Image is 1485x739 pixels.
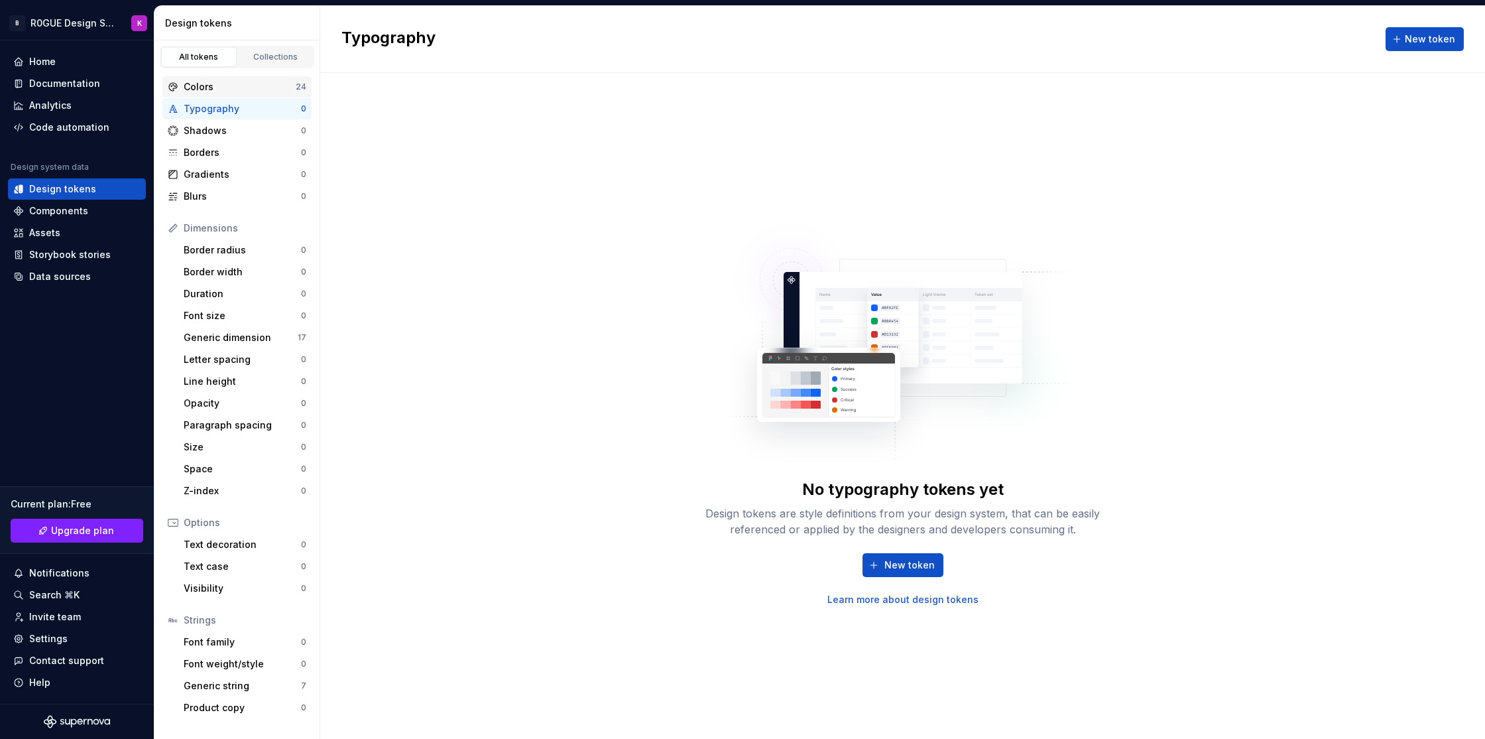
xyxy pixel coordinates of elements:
div: Product copy [184,701,301,714]
div: Letter spacing [184,353,301,366]
div: Components [29,204,88,218]
div: Collections [243,52,309,62]
div: 0 [301,561,306,572]
div: Gradients [184,168,301,181]
a: Upgrade plan [11,519,143,543]
div: 0 [301,583,306,594]
a: Learn more about design tokens [827,593,979,606]
a: Gradients0 [162,164,312,185]
a: Colors24 [162,76,312,98]
div: 0 [301,103,306,114]
div: Design tokens are style definitions from your design system, that can be easily referenced or app... [691,505,1115,537]
div: 0 [301,376,306,387]
div: Documentation [29,77,100,90]
button: Notifications [8,563,146,584]
div: Opacity [184,397,301,410]
a: Borders0 [162,142,312,163]
a: Opacity0 [178,393,312,414]
div: Line height [184,375,301,388]
div: Code automation [29,121,109,134]
div: 0 [301,125,306,136]
a: Space0 [178,458,312,480]
a: Assets [8,222,146,243]
button: Search ⌘K [8,584,146,606]
div: 0 [301,486,306,496]
div: Help [29,676,50,689]
div: Search ⌘K [29,588,80,602]
a: Text case0 [178,556,312,577]
div: 0 [301,442,306,452]
a: Font family0 [178,632,312,653]
div: 0 [301,420,306,431]
a: Documentation [8,73,146,94]
a: Shadows0 [162,120,312,141]
div: Assets [29,226,60,239]
a: Size0 [178,437,312,458]
button: Contact support [8,650,146,671]
a: Supernova Logo [44,715,110,728]
div: Visibility [184,582,301,595]
div: B [9,15,25,31]
a: Duration0 [178,283,312,304]
a: Settings [8,628,146,649]
div: Typography [184,102,301,115]
a: Design tokens [8,178,146,200]
a: Invite team [8,606,146,628]
a: Generic string7 [178,675,312,697]
div: 0 [301,354,306,365]
a: Paragraph spacing0 [178,415,312,436]
div: Paragraph spacing [184,419,301,432]
a: Z-index0 [178,480,312,502]
div: Storybook stories [29,248,111,261]
div: Generic dimension [184,331,298,344]
a: Product copy0 [178,697,312,718]
a: Border radius0 [178,239,312,261]
div: 0 [301,637,306,647]
div: Font weight/style [184,657,301,671]
div: 0 [301,147,306,158]
div: 0 [301,169,306,180]
div: 0 [301,464,306,474]
div: Text case [184,560,301,573]
div: 0 [301,398,306,409]
div: No typography tokens yet [802,479,1004,500]
div: Colors [184,80,296,94]
span: New token [884,559,935,572]
a: Generic dimension17 [178,327,312,348]
h2: Typography [341,27,436,51]
div: Data sources [29,270,91,283]
a: Components [8,200,146,222]
a: Font weight/style0 [178,653,312,675]
div: Notifications [29,567,89,580]
a: Text decoration0 [178,534,312,555]
button: BR0GUE Design SystemK [3,9,151,37]
div: Space [184,462,301,476]
div: Borders [184,146,301,159]
div: Design tokens [29,182,96,196]
div: Analytics [29,99,72,112]
div: Border radius [184,243,301,257]
div: 24 [296,82,306,92]
div: 0 [301,310,306,321]
div: Settings [29,632,68,645]
div: Contact support [29,654,104,667]
div: 7 [301,681,306,691]
div: Options [184,516,306,529]
div: Invite team [29,610,81,624]
a: Data sources [8,266,146,287]
div: 0 [301,289,306,299]
div: Blurs [184,190,301,203]
button: New token [862,553,943,577]
a: Letter spacing0 [178,349,312,370]
div: Generic string [184,679,301,693]
a: Font size0 [178,305,312,326]
div: Current plan : Free [11,498,143,511]
div: 17 [298,332,306,343]
div: Dimensions [184,222,306,235]
div: 0 [301,539,306,550]
a: Visibility0 [178,578,312,599]
a: Blurs0 [162,186,312,207]
div: Duration [184,287,301,301]
div: Home [29,55,56,68]
div: Border width [184,265,301,279]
